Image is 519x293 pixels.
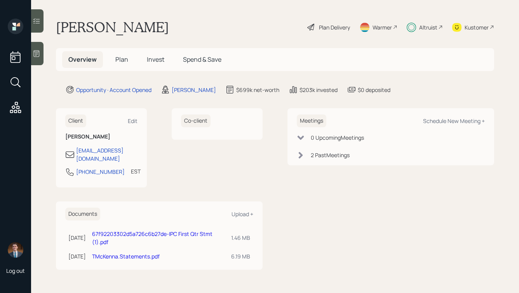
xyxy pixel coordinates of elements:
div: Edit [128,117,138,125]
div: Schedule New Meeting + [423,117,485,125]
div: Warmer [373,23,392,31]
div: $0 deposited [358,86,390,94]
div: 6.19 MB [231,252,250,260]
h6: [PERSON_NAME] [65,133,138,140]
div: EST [131,167,141,175]
div: [PHONE_NUMBER] [76,168,125,176]
div: $699k net-worth [236,86,279,94]
h6: Meetings [297,114,326,127]
h6: Documents [65,208,100,220]
div: [EMAIL_ADDRESS][DOMAIN_NAME] [76,146,138,163]
span: Spend & Save [183,55,221,64]
div: Plan Delivery [319,23,350,31]
h6: Client [65,114,86,127]
div: Opportunity · Account Opened [76,86,152,94]
div: 1.46 MB [231,234,250,242]
div: [DATE] [68,252,86,260]
div: 0 Upcoming Meeting s [311,133,364,142]
div: 2 Past Meeting s [311,151,350,159]
a: 67f92203302d5a726c6b27de-IPC First Qtr Stmt (1).pdf [92,230,212,246]
span: Invest [147,55,164,64]
h6: Co-client [181,114,211,127]
img: hunter_neumayer.jpg [8,242,23,258]
div: Altruist [419,23,437,31]
div: [DATE] [68,234,86,242]
span: Overview [68,55,97,64]
div: $203k invested [300,86,338,94]
div: Log out [6,267,25,274]
h1: [PERSON_NAME] [56,19,169,36]
a: TMcKenna.Statements.pdf [92,253,160,260]
div: Upload + [232,210,253,218]
div: Kustomer [465,23,489,31]
div: [PERSON_NAME] [172,86,216,94]
span: Plan [115,55,128,64]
